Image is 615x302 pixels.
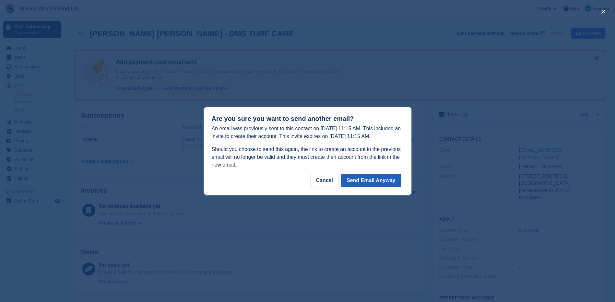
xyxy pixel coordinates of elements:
[341,174,401,187] button: Send Email Anyway
[212,125,404,140] p: An email was previously sent to this contact on [DATE] 11:15 AM. This included an invite to creat...
[598,6,609,17] button: close
[310,174,338,187] div: Cancel
[212,115,404,122] h1: Are you sure you want to send another email?
[212,145,404,169] p: Should you choose to send this again, the link to create an account in the previous email will no...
